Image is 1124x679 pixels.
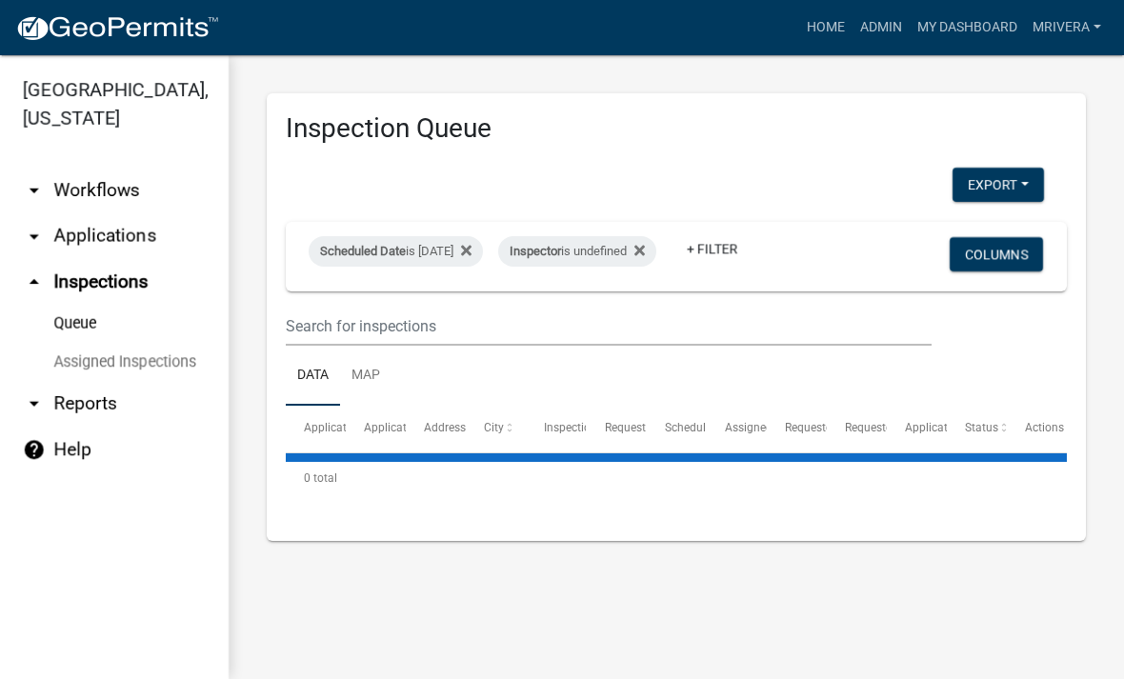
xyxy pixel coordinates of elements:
[286,454,1067,502] div: 0 total
[605,421,685,434] span: Requested Date
[286,346,340,407] a: Data
[424,421,466,434] span: Address
[304,421,363,434] span: Application
[910,10,1025,46] a: My Dashboard
[725,421,823,434] span: Assigned Inspector
[785,421,871,434] span: Requestor Name
[23,392,46,415] i: arrow_drop_down
[466,406,526,451] datatable-header-cell: City
[827,406,887,451] datatable-header-cell: Requestor Phone
[346,406,406,451] datatable-header-cell: Application Type
[965,421,998,434] span: Status
[23,270,46,293] i: arrow_drop_up
[799,10,853,46] a: Home
[1025,10,1109,46] a: mrivera
[320,244,406,258] span: Scheduled Date
[340,346,391,407] a: Map
[1025,421,1064,434] span: Actions
[905,421,1025,434] span: Application Description
[364,421,451,434] span: Application Type
[706,406,766,451] datatable-header-cell: Assigned Inspector
[953,168,1044,202] button: Export
[510,244,561,258] span: Inspector
[947,406,1007,451] datatable-header-cell: Status
[853,10,910,46] a: Admin
[23,179,46,202] i: arrow_drop_down
[309,236,483,267] div: is [DATE]
[646,406,706,451] datatable-header-cell: Scheduled Time
[544,421,625,434] span: Inspection Type
[484,421,504,434] span: City
[23,225,46,248] i: arrow_drop_down
[23,438,46,461] i: help
[498,236,656,267] div: is undefined
[286,307,932,346] input: Search for inspections
[665,421,747,434] span: Scheduled Time
[1007,406,1067,451] datatable-header-cell: Actions
[845,421,933,434] span: Requestor Phone
[586,406,646,451] datatable-header-cell: Requested Date
[286,406,346,451] datatable-header-cell: Application
[406,406,466,451] datatable-header-cell: Address
[672,231,753,266] a: + Filter
[767,406,827,451] datatable-header-cell: Requestor Name
[526,406,586,451] datatable-header-cell: Inspection Type
[950,237,1043,271] button: Columns
[887,406,947,451] datatable-header-cell: Application Description
[286,112,1067,145] h3: Inspection Queue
